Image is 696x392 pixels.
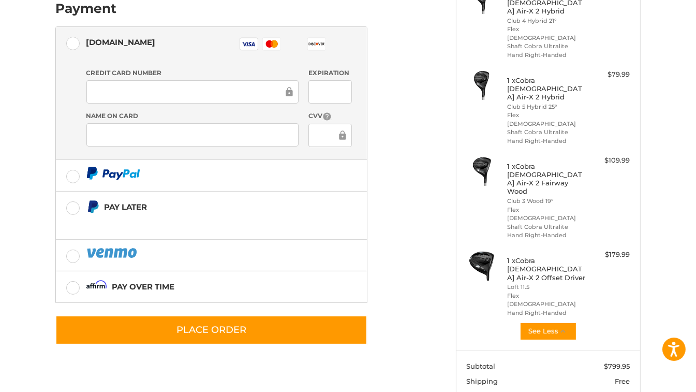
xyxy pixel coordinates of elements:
h4: 1 x Cobra [DEMOGRAPHIC_DATA] Air-X 2 Offset Driver [508,256,587,282]
div: [DOMAIN_NAME] [86,34,156,51]
button: Place Order [55,315,367,345]
li: Shaft Cobra Ultralite [508,223,587,231]
img: PayPal icon [86,246,139,259]
li: Flex [DEMOGRAPHIC_DATA] [508,206,587,223]
li: Club 5 Hybrid 25° [508,103,587,111]
span: Free [615,377,630,385]
div: Pay Later [104,198,302,215]
label: Credit Card Number [86,68,299,78]
div: $79.99 [589,69,630,80]
li: Hand Right-Handed [508,231,587,240]
li: Flex [DEMOGRAPHIC_DATA] [508,111,587,128]
li: Shaft Cobra Ultralite [508,128,587,137]
img: Affirm icon [86,280,107,293]
li: Loft 11.5 [508,283,587,292]
img: Pay Later icon [86,200,99,213]
h2: Payment [55,1,116,17]
h4: 1 x Cobra [DEMOGRAPHIC_DATA] Air-X 2 Hybrid [508,76,587,101]
label: CVV [308,111,351,121]
div: $109.99 [589,155,630,166]
div: Pay over time [112,278,174,295]
li: Flex [DEMOGRAPHIC_DATA] [508,25,587,42]
li: Shaft Cobra Ultralite [508,42,587,51]
li: Club 3 Wood 19° [508,197,587,206]
span: $799.95 [604,362,630,370]
li: Hand Right-Handed [508,309,587,317]
label: Name on Card [86,111,299,121]
iframe: PayPal Message 1 [86,218,303,227]
li: Flex [DEMOGRAPHIC_DATA] [508,292,587,309]
span: Shipping [467,377,498,385]
li: Hand Right-Handed [508,51,587,60]
li: Club 4 Hybrid 21° [508,17,587,25]
span: Subtotal [467,362,496,370]
div: $179.99 [589,250,630,260]
li: Hand Right-Handed [508,137,587,146]
h4: 1 x Cobra [DEMOGRAPHIC_DATA] Air-X 2 Fairway Wood [508,162,587,196]
img: PayPal icon [86,167,140,180]
button: See Less [520,322,577,341]
label: Expiration [308,68,351,78]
